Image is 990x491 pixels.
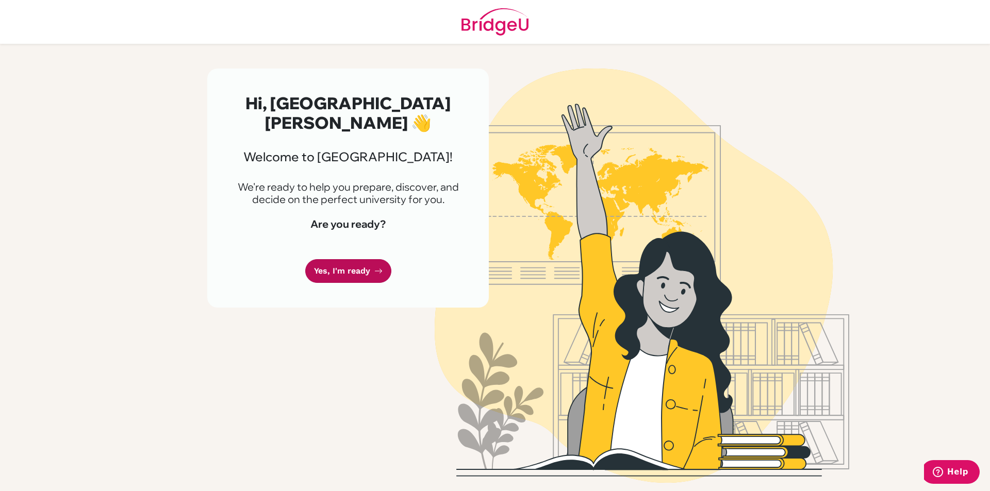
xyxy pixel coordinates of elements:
h4: Are you ready? [232,218,464,230]
a: Yes, I'm ready [305,259,391,283]
p: We're ready to help you prepare, discover, and decide on the perfect university for you. [232,181,464,206]
iframe: Opens a widget where you can find more information [924,460,980,486]
img: Welcome to Bridge U [348,69,936,483]
h2: Hi, [GEOGRAPHIC_DATA][PERSON_NAME] 👋 [232,93,464,133]
h3: Welcome to [GEOGRAPHIC_DATA]! [232,149,464,164]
